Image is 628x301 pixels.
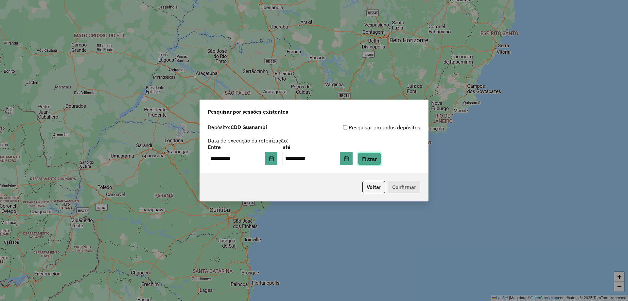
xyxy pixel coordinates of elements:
button: Voltar [362,181,385,193]
div: Pesquisar em todos depósitos [314,123,420,131]
button: Filtrar [358,153,381,165]
span: Pesquisar por sessões existentes [208,108,288,116]
label: até [283,143,352,151]
button: Choose Date [340,152,353,165]
label: Entre [208,143,277,151]
label: Data de execução da roteirização: [208,137,288,144]
strong: CDD Guanambi [231,124,267,130]
button: Choose Date [265,152,278,165]
label: Depósito: [208,123,267,131]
